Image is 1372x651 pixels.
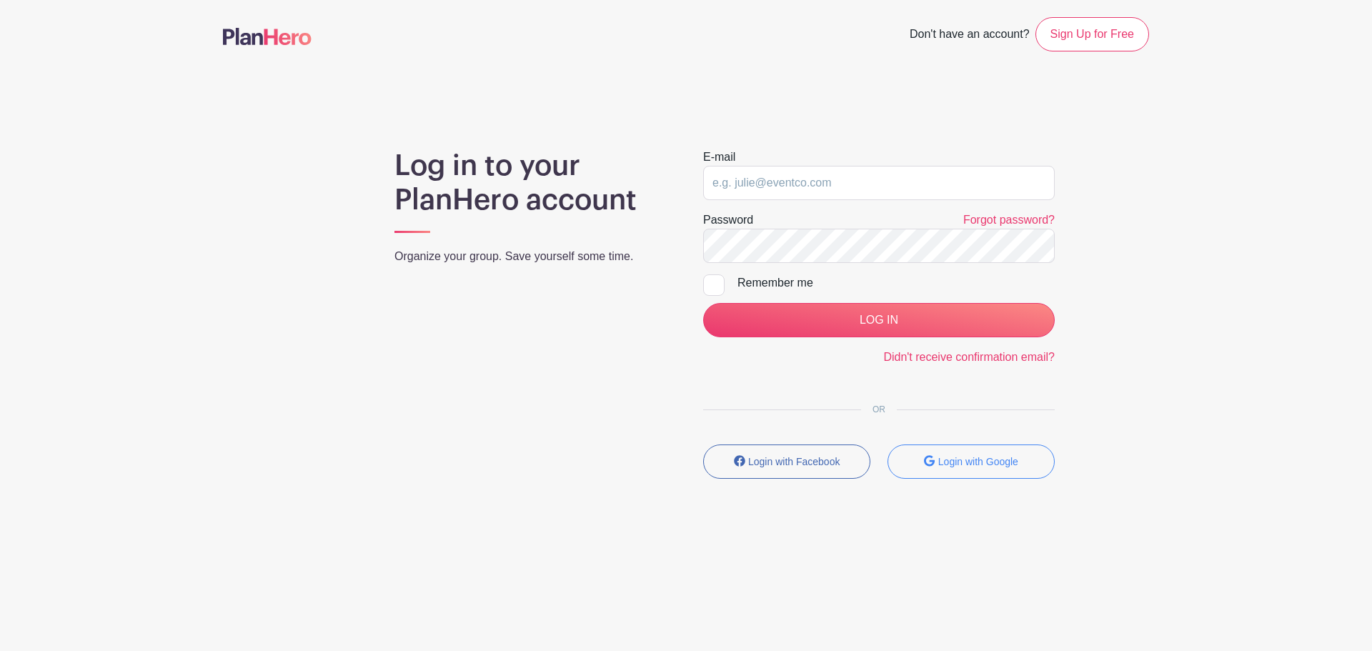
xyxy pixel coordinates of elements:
p: Organize your group. Save yourself some time. [394,248,669,265]
span: OR [861,404,897,414]
img: logo-507f7623f17ff9eddc593b1ce0a138ce2505c220e1c5a4e2b4648c50719b7d32.svg [223,28,312,45]
small: Login with Facebook [748,456,840,467]
a: Forgot password? [963,214,1055,226]
button: Login with Google [888,444,1055,479]
label: Password [703,212,753,229]
input: e.g. julie@eventco.com [703,166,1055,200]
a: Sign Up for Free [1035,17,1149,51]
label: E-mail [703,149,735,166]
a: Didn't receive confirmation email? [883,351,1055,363]
div: Remember me [737,274,1055,292]
button: Login with Facebook [703,444,870,479]
input: LOG IN [703,303,1055,337]
h1: Log in to your PlanHero account [394,149,669,217]
small: Login with Google [938,456,1018,467]
span: Don't have an account? [910,20,1030,51]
